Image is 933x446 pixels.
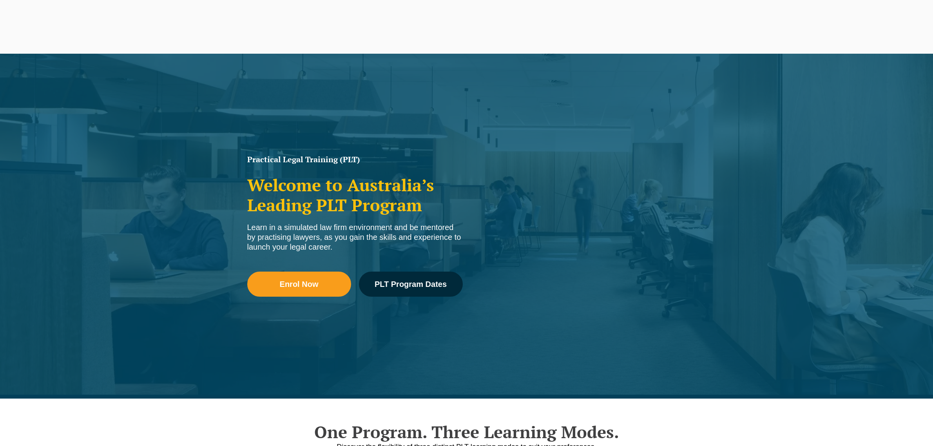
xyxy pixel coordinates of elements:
h2: One Program. Three Learning Modes. [243,422,690,442]
a: PLT Program Dates [359,272,463,297]
div: Learn in a simulated law firm environment and be mentored by practising lawyers, as you gain the ... [247,223,463,252]
span: PLT Program Dates [375,280,447,288]
h1: Practical Legal Training (PLT) [247,156,463,163]
span: Enrol Now [280,280,319,288]
a: Enrol Now [247,272,351,297]
h2: Welcome to Australia’s Leading PLT Program [247,175,463,215]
